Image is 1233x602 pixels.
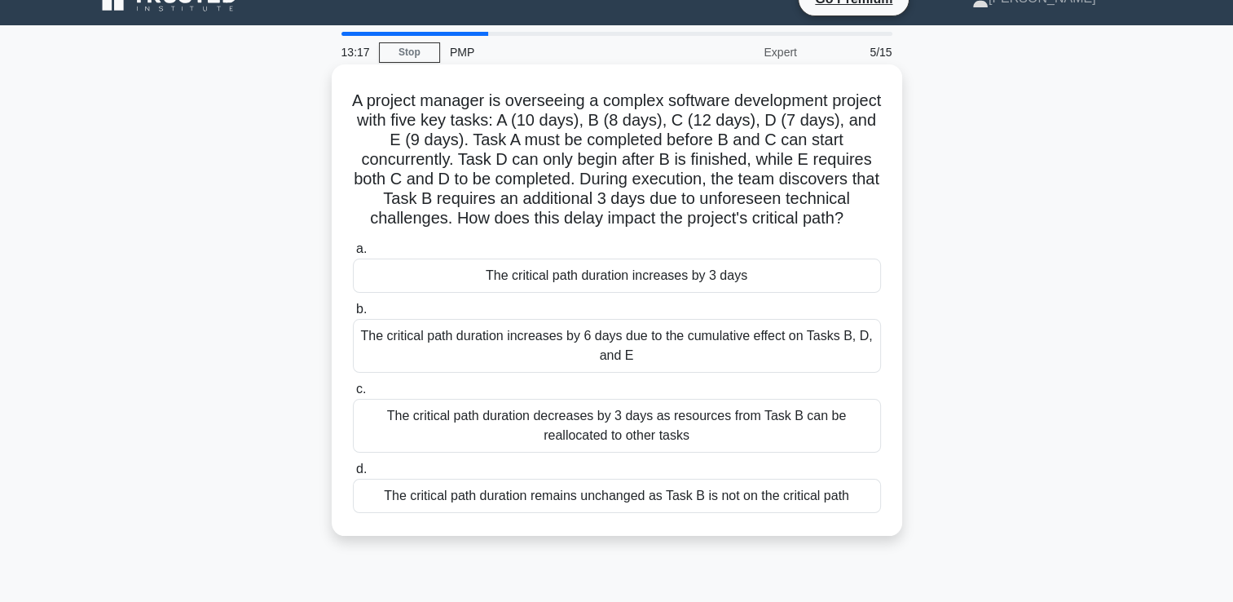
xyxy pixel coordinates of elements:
[356,382,366,396] span: c.
[332,36,379,69] div: 13:17
[353,319,881,373] div: The critical path duration increases by 6 days due to the cumulative effect on Tasks B, D, and E
[356,241,367,255] span: a.
[379,42,440,63] a: Stop
[664,36,807,69] div: Expert
[351,91,883,229] h5: A project manager is overseeing a complex software development project with five key tasks: A (10...
[440,36,664,69] div: PMP
[353,259,881,293] div: The critical path duration increases by 3 days
[356,302,367,316] span: b.
[353,399,881,453] div: The critical path duration decreases by 3 days as resources from Task B can be reallocated to oth...
[356,462,367,476] span: d.
[807,36,902,69] div: 5/15
[353,479,881,513] div: The critical path duration remains unchanged as Task B is not on the critical path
